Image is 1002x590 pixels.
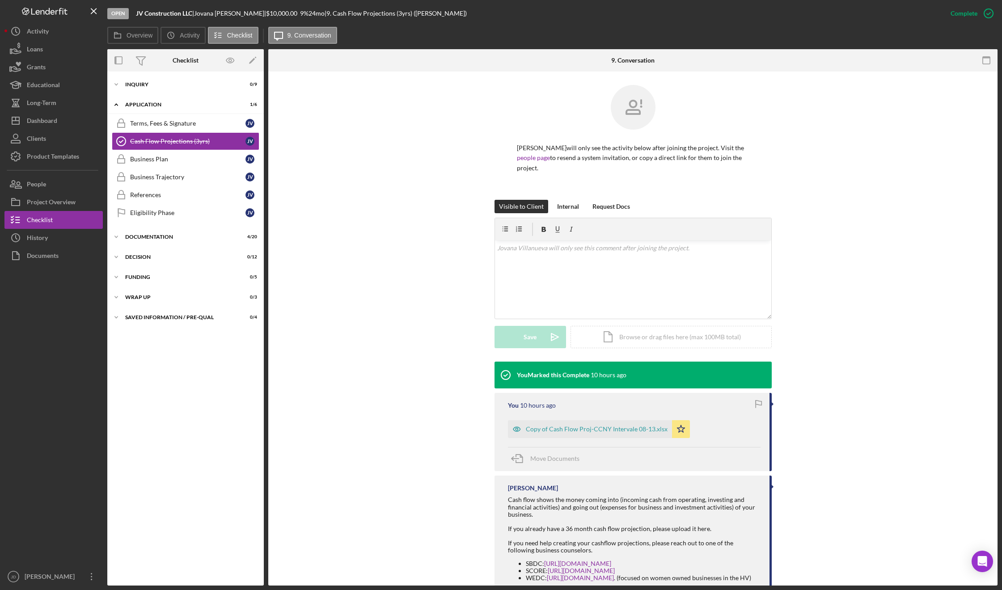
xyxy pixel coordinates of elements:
[508,402,519,409] div: You
[300,10,309,17] div: 9 %
[942,4,998,22] button: Complete
[245,173,254,181] div: J V
[130,120,245,127] div: Terms, Fees & Signature
[125,102,235,107] div: Application
[161,27,205,44] button: Activity
[508,420,690,438] button: Copy of Cash Flow Proj-CCNY Intervale 08-13.xlsx
[245,155,254,164] div: J V
[508,496,761,518] div: Cash flow shows the money coming into (incoming cash from operating, investing and financial acti...
[526,567,761,574] li: SCORE:
[125,254,235,260] div: Decision
[4,94,103,112] button: Long-Term
[180,32,199,39] label: Activity
[27,40,43,60] div: Loans
[27,193,76,213] div: Project Overview
[508,539,761,554] div: If you need help creating your cashflow projections, please reach out to one of the following bus...
[517,143,749,173] p: [PERSON_NAME] will only see the activity below after joining the project. Visit the to resend a s...
[125,295,235,300] div: Wrap up
[4,147,103,165] button: Product Templates
[241,254,257,260] div: 0 / 12
[4,247,103,265] button: Documents
[553,200,583,213] button: Internal
[517,371,589,379] div: You Marked this Complete
[517,154,550,161] a: people page
[544,560,611,567] a: [URL][DOMAIN_NAME]
[951,4,977,22] div: Complete
[557,200,579,213] div: Internal
[526,426,668,433] div: Copy of Cash Flow Proj-CCNY Intervale 08-13.xlsx
[592,200,630,213] div: Request Docs
[194,10,266,17] div: Jovana [PERSON_NAME] |
[4,229,103,247] button: History
[588,200,634,213] button: Request Docs
[4,211,103,229] button: Checklist
[27,211,53,231] div: Checklist
[227,32,253,39] label: Checklist
[27,22,49,42] div: Activity
[27,58,46,78] div: Grants
[112,132,259,150] a: Cash Flow Projections (3yrs)JV
[130,191,245,198] div: References
[495,326,566,348] button: Save
[4,40,103,58] a: Loans
[107,27,158,44] button: Overview
[591,371,626,379] time: 2025-08-29 03:05
[22,568,80,588] div: [PERSON_NAME]
[508,485,558,492] div: [PERSON_NAME]
[4,22,103,40] button: Activity
[499,200,544,213] div: Visible to Client
[4,193,103,211] button: Project Overview
[245,137,254,146] div: J V
[107,8,129,19] div: Open
[287,32,331,39] label: 9. Conversation
[241,295,257,300] div: 0 / 3
[4,112,103,130] a: Dashboard
[972,551,993,572] div: Open Intercom Messenger
[125,315,235,320] div: Saved Information / Pre-Qual
[245,190,254,199] div: J V
[112,114,259,132] a: Terms, Fees & SignatureJV
[266,10,300,17] div: $10,000.00
[130,173,245,181] div: Business Trajectory
[27,175,46,195] div: People
[4,76,103,94] button: Educational
[4,175,103,193] a: People
[508,447,588,470] button: Move Documents
[136,10,194,17] div: |
[112,186,259,204] a: ReferencesJV
[4,568,103,586] button: JD[PERSON_NAME]
[173,57,199,64] div: Checklist
[130,209,245,216] div: Eligibility Phase
[520,402,556,409] time: 2025-08-29 03:05
[27,147,79,168] div: Product Templates
[125,234,235,240] div: Documentation
[241,82,257,87] div: 0 / 9
[27,130,46,150] div: Clients
[495,200,548,213] button: Visible to Client
[547,574,614,582] a: [URL][DOMAIN_NAME]
[27,94,56,114] div: Long-Term
[125,274,235,280] div: Funding
[309,10,325,17] div: 24 mo
[245,119,254,128] div: J V
[508,525,761,532] div: If you already have a 36 month cash flow projection, please upload it here.
[125,82,235,87] div: Inquiry
[241,274,257,280] div: 0 / 5
[325,10,467,17] div: | 9. Cash Flow Projections (3yrs) ([PERSON_NAME])
[4,130,103,147] button: Clients
[27,76,60,96] div: Educational
[27,112,57,132] div: Dashboard
[4,58,103,76] button: Grants
[112,204,259,222] a: Eligibility PhaseJV
[530,455,579,462] span: Move Documents
[524,326,537,348] div: Save
[208,27,258,44] button: Checklist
